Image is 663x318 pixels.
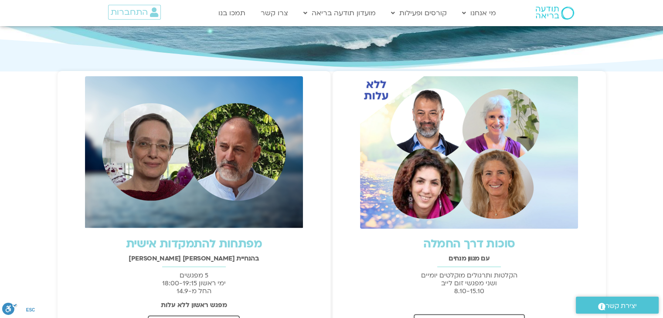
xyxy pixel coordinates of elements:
a: תמכו בנו [214,5,250,21]
a: מפתחות להתמקדות אישית [126,236,262,252]
span: יצירת קשר [605,300,637,312]
a: התחברות [108,5,161,20]
p: 5 מפגשים ימי ראשון 18:00-19:15 [62,271,326,295]
h2: בהנחיית [PERSON_NAME] [PERSON_NAME] [62,255,326,262]
a: צרו קשר [256,5,292,21]
a: מועדון תודעה בריאה [299,5,380,21]
h2: עם מגוון מנחים [337,255,602,262]
span: 8.10-15.10 [454,287,484,295]
img: תודעה בריאה [536,7,574,20]
span: התחברות [111,7,148,17]
span: החל מ-14.9 [177,287,211,295]
strong: מפגש ראשון ללא עלות [161,301,227,309]
a: יצירת קשר [576,297,659,314]
a: קורסים ופעילות [387,5,451,21]
a: סוכות דרך החמלה [423,236,515,252]
a: מי אנחנו [458,5,500,21]
p: הקלטות ותרגולים מוקלטים יומיים ושני מפגשי זום לייב [337,271,602,295]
